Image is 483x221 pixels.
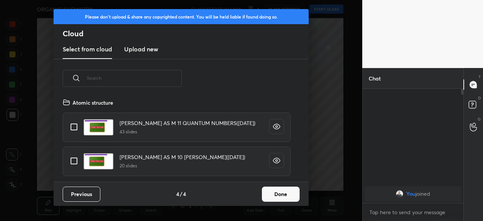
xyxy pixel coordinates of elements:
h4: classification of elements and periodic properties [72,181,195,189]
p: T [478,74,481,80]
h4: 4 [183,190,186,198]
h5: 43 slides [120,128,255,135]
img: 4bbfa367eb24426db107112020ad3027.jpg [396,190,403,198]
div: Please don't upload & share any copyrighted content. You will be held liable if found doing so. [54,9,309,24]
p: D [478,95,481,101]
img: 1718156048YLHQ68.pdf [83,153,114,170]
button: Previous [63,187,100,202]
h4: Atomic structure [72,99,113,107]
h4: [PERSON_NAME] AS M 10 [PERSON_NAME]([DATE]) [120,153,245,161]
span: joined [415,191,430,197]
button: Done [262,187,300,202]
div: grid [54,96,300,182]
h3: Select from cloud [63,45,112,54]
span: You [406,191,415,197]
h4: 4 [176,190,179,198]
img: 1718122379T82GLI.pdf [83,119,114,136]
p: Chat [363,68,387,88]
h4: / [180,190,182,198]
h5: 20 slides [120,162,245,169]
p: G [478,116,481,122]
h4: [PERSON_NAME] AS M 11 QUANTUM NUMBERS([DATE]) [120,119,255,127]
div: grid [363,185,463,203]
h2: Cloud [63,29,309,39]
h3: Upload new [124,45,158,54]
input: Search [87,62,182,94]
